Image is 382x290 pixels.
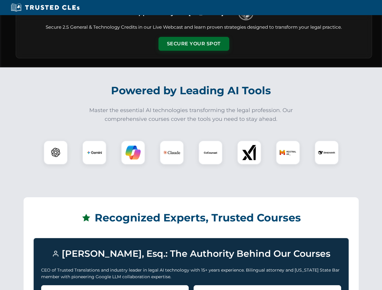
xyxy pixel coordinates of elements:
[279,144,296,161] img: Mistral AI Logo
[87,145,102,160] img: Gemini Logo
[237,140,261,165] div: xAI
[318,144,335,161] img: DeepSeek Logo
[24,80,359,101] h2: Powered by Leading AI Tools
[276,140,300,165] div: Mistral AI
[85,106,297,124] p: Master the essential AI technologies transforming the legal profession. Our comprehensive courses...
[160,140,184,165] div: Claude
[315,140,339,165] div: DeepSeek
[203,145,218,160] img: CoCounsel Logo
[44,140,68,165] div: ChatGPT
[41,246,341,262] h3: [PERSON_NAME], Esq.: The Authority Behind Our Courses
[126,145,141,160] img: Copilot Logo
[41,267,341,280] p: CEO of Trusted Translations and industry leader in legal AI technology with 15+ years experience....
[34,207,349,228] h2: Recognized Experts, Trusted Courses
[9,3,81,12] img: Trusted CLEs
[242,145,257,160] img: xAI Logo
[163,144,180,161] img: Claude Logo
[121,140,145,165] div: Copilot
[23,24,364,31] p: Secure 2.5 General & Technology Credits in our Live Webcast and learn proven strategies designed ...
[47,144,64,161] img: ChatGPT Logo
[158,37,229,51] button: Secure Your Spot
[198,140,223,165] div: CoCounsel
[82,140,106,165] div: Gemini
